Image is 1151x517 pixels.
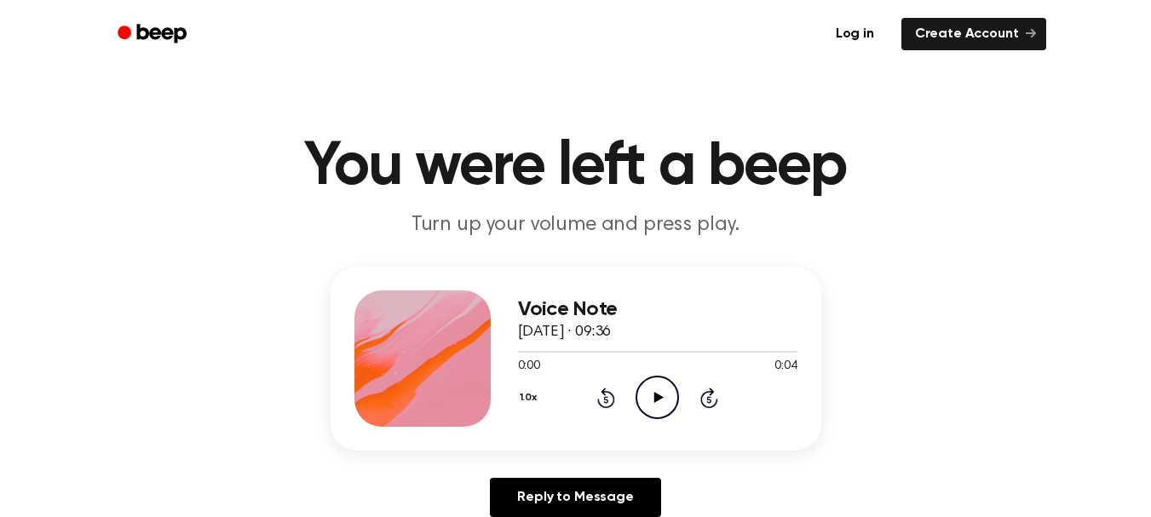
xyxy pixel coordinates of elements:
a: Beep [106,18,202,51]
span: 0:00 [518,358,540,376]
a: Reply to Message [490,478,660,517]
a: Create Account [901,18,1046,50]
p: Turn up your volume and press play. [249,211,903,239]
button: 1.0x [518,383,544,412]
span: 0:04 [774,358,797,376]
h1: You were left a beep [140,136,1012,198]
h3: Voice Note [518,298,797,321]
a: Log in [819,14,891,54]
span: [DATE] · 09:36 [518,325,612,340]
